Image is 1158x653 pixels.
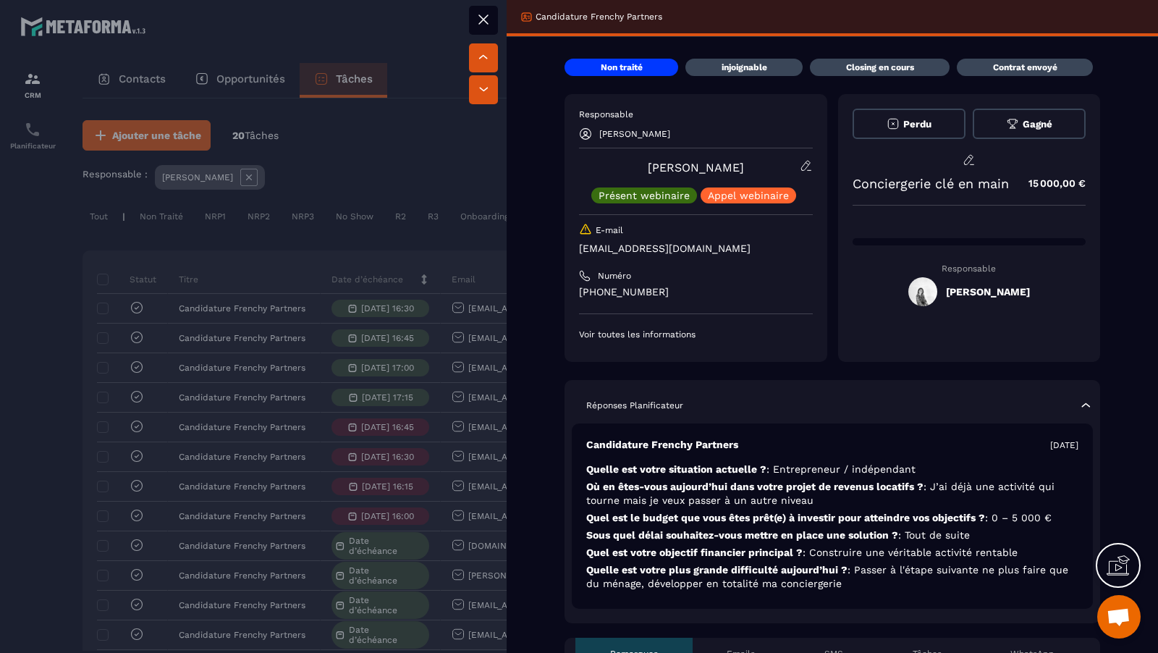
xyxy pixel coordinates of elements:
[586,528,1078,542] p: Sous quel délai souhaitez-vous mettre en place une solution ?
[579,242,813,256] p: [EMAIL_ADDRESS][DOMAIN_NAME]
[579,109,813,120] p: Responsable
[946,286,1030,298] h5: [PERSON_NAME]
[1050,439,1078,451] p: [DATE]
[853,109,965,139] button: Perdu
[536,11,662,22] p: Candidature Frenchy Partners
[722,62,767,73] p: injoignable
[586,480,1078,507] p: Où en êtes-vous aujourd’hui dans votre projet de revenus locatifs ?
[973,109,1086,139] button: Gagné
[853,264,1086,274] p: Responsable
[579,329,813,340] p: Voir toutes les informations
[648,161,744,174] a: [PERSON_NAME]
[898,529,970,541] span: : Tout de suite
[1023,119,1052,130] span: Gagné
[599,129,670,139] p: [PERSON_NAME]
[985,512,1052,523] span: : 0 – 5 000 €
[586,463,1078,476] p: Quelle est votre situation actuelle ?
[766,463,916,475] span: : Entrepreneur / indépendant
[579,285,813,299] p: [PHONE_NUMBER]
[586,438,738,452] p: Candidature Frenchy Partners
[586,511,1078,525] p: Quel est le budget que vous êtes prêt(e) à investir pour atteindre vos objectifs ?
[993,62,1057,73] p: Contrat envoyé
[599,190,690,201] p: Présent webinaire
[903,119,931,130] span: Perdu
[1097,595,1141,639] div: Ouvrir le chat
[803,547,1018,558] span: : Construire une véritable activité rentable
[586,546,1078,560] p: Quel est votre objectif financier principal ?
[853,176,1009,191] p: Conciergerie clé en main
[1014,169,1086,198] p: 15 000,00 €
[596,224,623,236] p: E-mail
[586,563,1078,591] p: Quelle est votre plus grande difficulté aujourd’hui ?
[598,270,631,282] p: Numéro
[708,190,789,201] p: Appel webinaire
[586,400,683,411] p: Réponses Planificateur
[846,62,914,73] p: Closing en cours
[601,62,643,73] p: Non traité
